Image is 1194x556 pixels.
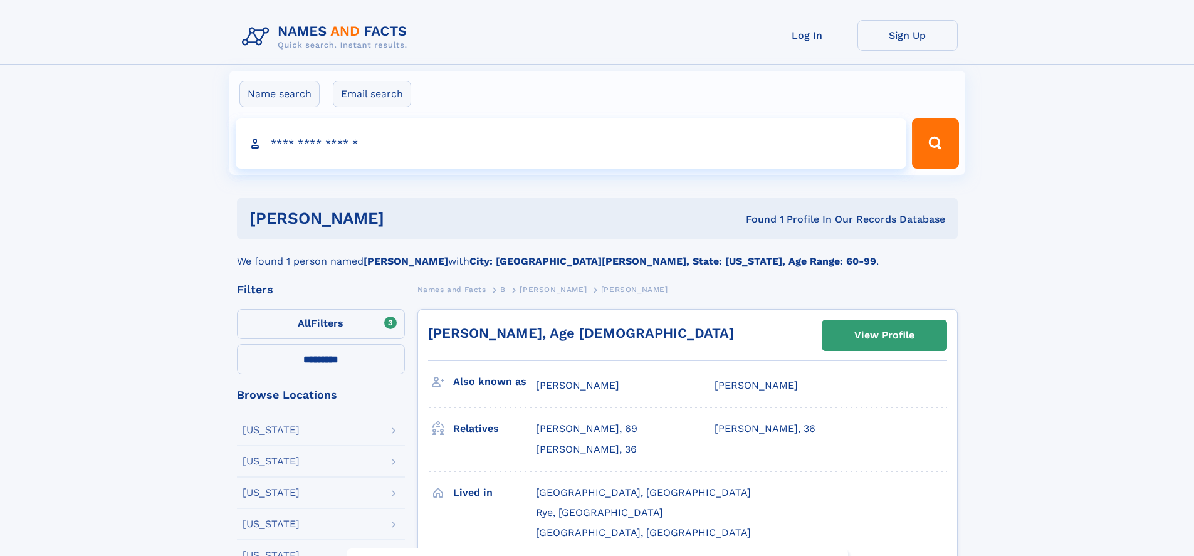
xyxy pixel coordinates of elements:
[565,212,945,226] div: Found 1 Profile In Our Records Database
[857,20,958,51] a: Sign Up
[298,317,311,329] span: All
[536,422,637,436] a: [PERSON_NAME], 69
[333,81,411,107] label: Email search
[364,255,448,267] b: [PERSON_NAME]
[601,285,668,294] span: [PERSON_NAME]
[243,456,300,466] div: [US_STATE]
[237,239,958,269] div: We found 1 person named with .
[453,482,536,503] h3: Lived in
[428,325,734,341] a: [PERSON_NAME], Age [DEMOGRAPHIC_DATA]
[469,255,876,267] b: City: [GEOGRAPHIC_DATA][PERSON_NAME], State: [US_STATE], Age Range: 60-99
[500,285,506,294] span: B
[237,20,417,54] img: Logo Names and Facts
[912,118,958,169] button: Search Button
[715,422,815,436] a: [PERSON_NAME], 36
[243,519,300,529] div: [US_STATE]
[453,418,536,439] h3: Relatives
[237,389,405,401] div: Browse Locations
[236,118,907,169] input: search input
[239,81,320,107] label: Name search
[243,425,300,435] div: [US_STATE]
[237,284,405,295] div: Filters
[520,285,587,294] span: [PERSON_NAME]
[822,320,946,350] a: View Profile
[500,281,506,297] a: B
[536,527,751,538] span: [GEOGRAPHIC_DATA], [GEOGRAPHIC_DATA]
[417,281,486,297] a: Names and Facts
[536,443,637,456] a: [PERSON_NAME], 36
[536,379,619,391] span: [PERSON_NAME]
[237,309,405,339] label: Filters
[243,488,300,498] div: [US_STATE]
[757,20,857,51] a: Log In
[854,321,914,350] div: View Profile
[715,379,798,391] span: [PERSON_NAME]
[453,371,536,392] h3: Also known as
[249,211,565,226] h1: [PERSON_NAME]
[536,506,663,518] span: Rye, [GEOGRAPHIC_DATA]
[520,281,587,297] a: [PERSON_NAME]
[536,486,751,498] span: [GEOGRAPHIC_DATA], [GEOGRAPHIC_DATA]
